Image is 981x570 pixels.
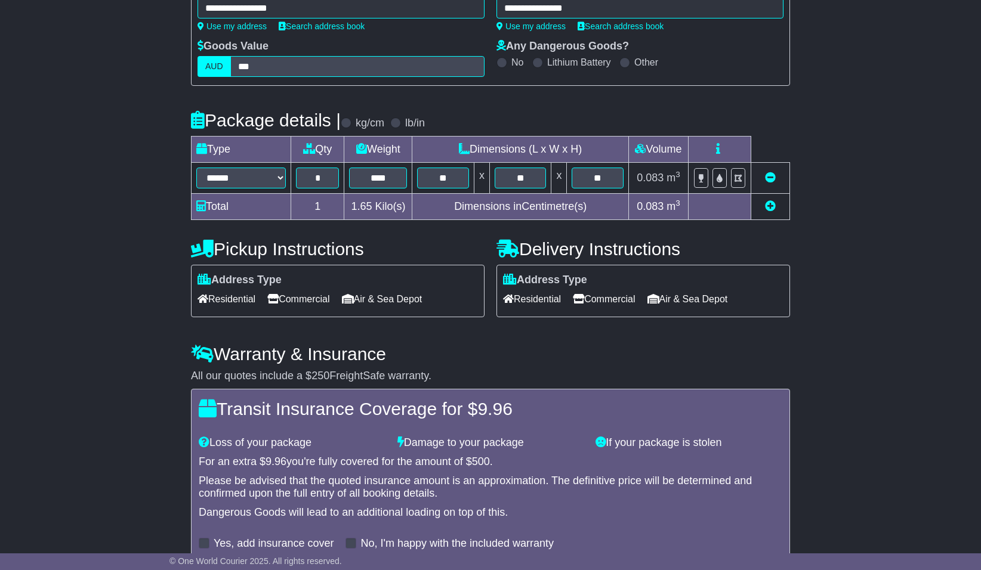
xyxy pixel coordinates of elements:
div: If your package is stolen [590,436,788,450]
td: Weight [344,137,412,163]
h4: Package details | [191,110,341,130]
label: Goods Value [198,40,269,53]
span: m [667,200,680,212]
div: Loss of your package [193,436,391,450]
a: Use my address [496,21,566,31]
a: Search address book [578,21,664,31]
label: kg/cm [356,117,384,130]
span: Commercial [267,290,329,308]
span: Air & Sea Depot [342,290,422,308]
span: 9.96 [266,456,286,467]
span: Residential [198,290,255,308]
td: 1 [291,194,344,220]
label: Yes, add insurance cover [214,537,334,550]
span: Commercial [573,290,635,308]
h4: Delivery Instructions [496,239,790,259]
label: No, I'm happy with the included warranty [360,537,554,550]
a: Remove this item [765,172,776,184]
div: For an extra $ you're fully covered for the amount of $ . [199,456,782,469]
div: All our quotes include a $ FreightSafe warranty. [191,370,790,383]
sup: 3 [675,170,680,179]
div: Damage to your package [391,436,590,450]
td: Volume [628,137,688,163]
td: Total [192,194,291,220]
td: Dimensions (L x W x H) [412,137,629,163]
label: Address Type [503,274,587,287]
a: Add new item [765,200,776,212]
label: Address Type [198,274,282,287]
td: Type [192,137,291,163]
div: Dangerous Goods will lead to an additional loading on top of this. [199,506,782,519]
label: Any Dangerous Goods? [496,40,629,53]
a: Search address book [279,21,365,31]
span: © One World Courier 2025. All rights reserved. [169,556,342,566]
label: No [511,57,523,68]
sup: 3 [675,199,680,207]
label: Lithium Battery [547,57,611,68]
td: x [551,163,567,194]
span: 500 [472,456,490,467]
span: Residential [503,290,561,308]
h4: Warranty & Insurance [191,344,790,364]
div: Please be advised that the quoted insurance amount is an approximation. The definitive price will... [199,475,782,500]
td: Qty [291,137,344,163]
td: Kilo(s) [344,194,412,220]
span: 0.083 [637,200,664,212]
a: Use my address [198,21,267,31]
span: m [667,172,680,184]
h4: Transit Insurance Coverage for $ [199,399,782,419]
label: lb/in [405,117,425,130]
h4: Pickup Instructions [191,239,485,259]
span: 1.65 [351,200,372,212]
label: AUD [198,56,231,77]
td: x [474,163,489,194]
label: Other [634,57,658,68]
span: 0.083 [637,172,664,184]
span: Air & Sea Depot [647,290,728,308]
span: 9.96 [477,399,512,419]
span: 250 [311,370,329,382]
td: Dimensions in Centimetre(s) [412,194,629,220]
